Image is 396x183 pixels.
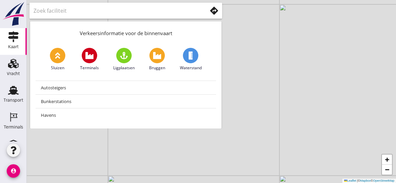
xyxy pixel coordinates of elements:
input: Zoek faciliteit [34,5,198,16]
span: Ligplaatsen [113,65,135,71]
span: Sluizen [51,65,64,71]
a: Zoom out [382,165,392,175]
div: Vracht [7,71,20,76]
a: Bruggen [149,48,165,71]
a: Terminals [80,48,99,71]
a: Ligplaatsen [113,48,135,71]
a: OpenStreetMap [373,179,394,182]
i: account_circle [7,164,20,178]
span: − [385,165,389,174]
div: Bunkerstations [41,97,211,105]
a: Leaflet [344,179,356,182]
a: Zoom in [382,155,392,165]
div: Terminals [4,125,23,129]
div: © © [342,179,396,183]
div: Havens [41,111,211,119]
span: Terminals [80,65,99,71]
div: Kaart [8,44,19,49]
div: Autosteigers [41,84,211,92]
a: Waterstand [180,48,202,71]
span: + [385,155,389,164]
a: Mapbox [360,179,371,182]
div: Verkeersinformatie voor de binnenvaart [30,21,221,42]
span: Waterstand [180,65,202,71]
div: Transport [4,98,23,102]
span: Bruggen [149,65,165,71]
img: logo-small.a267ee39.svg [1,2,25,26]
a: Sluizen [50,48,65,71]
